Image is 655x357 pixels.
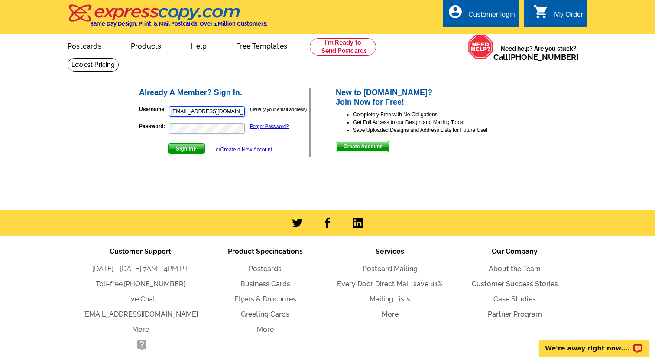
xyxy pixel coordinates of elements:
[370,295,410,303] a: Mailing Lists
[493,52,579,62] span: Call
[488,310,542,318] a: Partner Program
[139,105,168,113] label: Username:
[336,141,389,152] button: Create Account
[54,35,115,56] a: Postcards
[336,141,389,152] span: Create Account
[193,147,197,151] img: button-next-arrow-white.png
[228,247,303,255] span: Product Specifications
[132,325,149,334] a: More
[492,247,538,255] span: Our Company
[257,325,274,334] a: More
[447,4,463,20] i: account_circle
[110,247,171,255] span: Customer Support
[447,10,515,20] a: account_circle Customer login
[234,295,296,303] a: Flyers & Brochures
[139,88,309,98] h2: Already A Member? Sign In.
[363,265,418,273] a: Postcard Mailing
[382,310,399,318] a: More
[78,279,203,289] li: Toll-free:
[508,52,579,62] a: [PHONE_NUMBER]
[139,122,168,130] label: Password:
[353,118,517,126] li: Get Full Access to our Design and Mailing Tools!
[117,35,175,56] a: Products
[125,295,156,303] a: Live Chat
[337,280,443,288] a: Every Door Direct Mail: save 81%
[222,35,301,56] a: Free Templates
[468,34,493,59] img: help
[493,44,583,62] span: Need help? Are you stuck?
[468,11,515,23] div: Customer login
[216,146,272,154] div: or
[240,280,290,288] a: Business Cards
[177,35,220,56] a: Help
[124,280,185,288] a: [PHONE_NUMBER]
[493,295,536,303] a: Case Studies
[90,20,267,27] h4: Same Day Design, Print, & Mail Postcards. Over 1 Million Customers.
[554,11,583,23] div: My Order
[472,280,558,288] a: Customer Success Stories
[83,310,198,318] a: [EMAIL_ADDRESS][DOMAIN_NAME]
[533,4,549,20] i: shopping_cart
[376,247,404,255] span: Services
[353,126,517,134] li: Save Uploaded Designs and Address Lists for Future Use!
[336,88,517,107] h2: New to [DOMAIN_NAME]? Join Now for Free!
[169,144,204,154] span: Sign In
[489,265,541,273] a: About the Team
[68,10,267,27] a: Same Day Design, Print, & Mail Postcards. Over 1 Million Customers.
[78,264,203,274] li: [DATE] - [DATE] 7AM - 4PM PT
[168,143,205,154] button: Sign In
[220,147,272,153] a: Create a New Account
[241,310,289,318] a: Greeting Cards
[533,330,655,357] iframe: LiveChat chat widget
[250,124,289,129] a: Forgot Password?
[533,10,583,20] a: shopping_cart My Order
[353,111,517,118] li: Completely Free with No Obligations!
[249,265,282,273] a: Postcards
[250,107,307,112] small: (usually your email address)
